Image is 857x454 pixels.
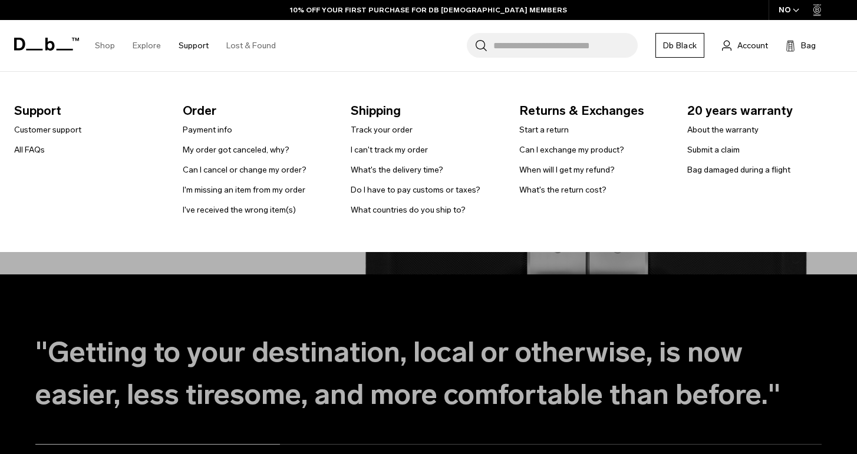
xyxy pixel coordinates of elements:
[95,25,115,67] a: Shop
[519,184,607,196] a: What's the return cost?
[183,144,289,156] a: My order got canceled, why?
[133,25,161,67] a: Explore
[14,101,164,120] span: Support
[351,184,480,196] a: Do I have to pay customs or taxes?
[290,5,567,15] a: 10% OFF YOUR FIRST PURCHASE FOR DB [DEMOGRAPHIC_DATA] MEMBERS
[179,25,209,67] a: Support
[786,38,816,52] button: Bag
[14,124,81,136] a: Customer support
[687,164,790,176] a: Bag damaged during a flight
[655,33,704,58] a: Db Black
[226,25,276,67] a: Lost & Found
[687,124,759,136] a: About the warranty
[519,144,624,156] a: Can I exchange my product?
[519,101,669,120] span: Returns & Exchanges
[183,204,296,216] a: I've received the wrong item(s)
[737,39,768,52] span: Account
[183,164,306,176] a: Can I cancel or change my order?
[351,124,413,136] a: Track your order
[351,204,466,216] a: What countries do you ship to?
[183,101,332,120] span: Order
[722,38,768,52] a: Account
[519,164,615,176] a: When will I get my refund?
[183,184,305,196] a: I'm missing an item from my order
[351,144,428,156] a: I can't track my order
[687,144,740,156] a: Submit a claim
[183,124,232,136] a: Payment info
[14,144,45,156] a: All FAQs
[351,101,500,120] span: Shipping
[86,20,285,71] nav: Main Navigation
[801,39,816,52] span: Bag
[687,101,837,120] span: 20 years warranty
[519,124,569,136] a: Start a return
[351,164,443,176] a: What's the delivery time?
